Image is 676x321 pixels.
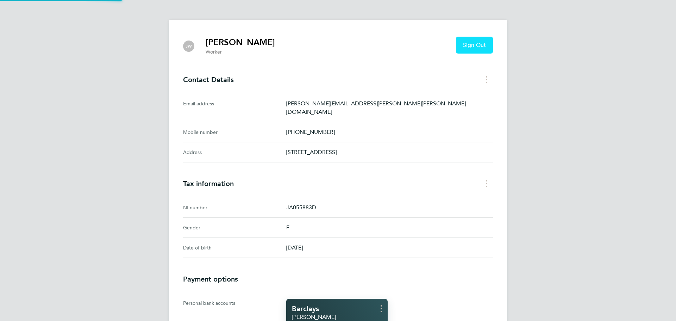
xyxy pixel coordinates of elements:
[480,178,493,189] button: Tax information menu
[186,44,192,49] span: JW
[183,148,286,156] div: Address
[183,99,286,116] div: Email address
[183,243,286,252] div: Date of birth
[286,128,493,136] p: [PHONE_NUMBER]
[206,37,275,48] h2: [PERSON_NAME]
[183,179,493,188] h3: Tax information
[292,304,382,313] div: Bank name
[183,75,493,84] h3: Contact Details
[286,223,493,232] p: F
[480,74,493,85] button: Contact Details menu
[286,203,493,212] p: JA055883D
[463,42,486,49] span: Sign Out
[286,243,493,252] p: [DATE]
[206,49,275,56] p: Worker
[183,41,194,52] div: Janine Ward
[456,37,493,54] button: Sign Out
[183,275,493,283] h3: Payment options
[286,148,493,156] p: [STREET_ADDRESS]
[183,203,286,212] div: NI number
[183,223,286,232] div: Gender
[183,128,286,136] div: Mobile number
[286,99,493,116] p: [PERSON_NAME][EMAIL_ADDRESS][PERSON_NAME][PERSON_NAME][DOMAIN_NAME]
[375,303,388,314] button: Bank account card menu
